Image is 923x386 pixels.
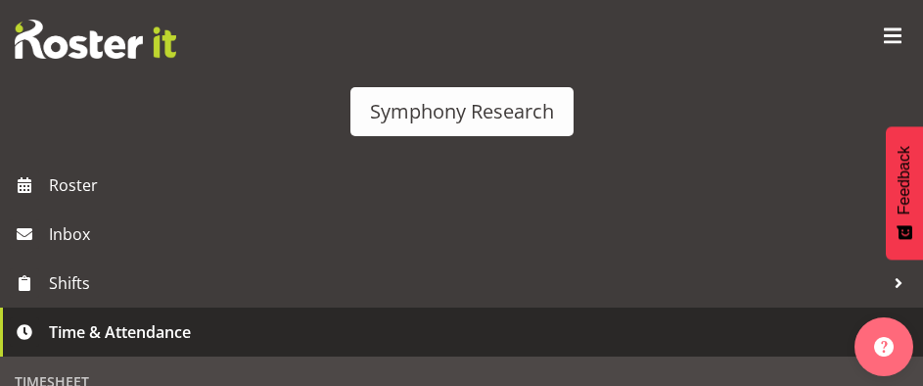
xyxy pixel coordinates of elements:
img: help-xxl-2.png [874,337,894,357]
span: Time & Attendance [49,317,884,347]
span: Roster [49,170,913,200]
div: Symphony Research [370,97,554,126]
span: Inbox [49,219,913,249]
button: Feedback - Show survey [886,126,923,260]
span: Feedback [896,146,913,215]
img: Rosterit website logo [15,20,176,59]
span: Shifts [49,268,884,298]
